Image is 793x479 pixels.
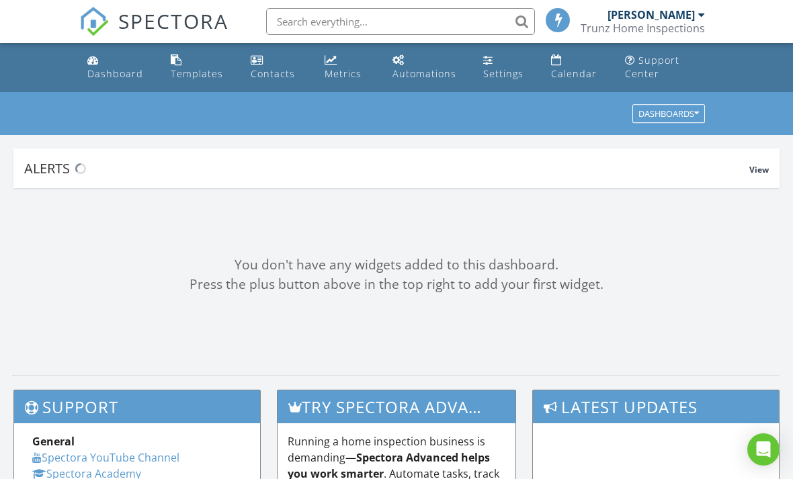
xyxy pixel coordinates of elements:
div: You don't have any widgets added to this dashboard. [13,255,780,275]
a: Support Center [620,48,711,87]
div: [PERSON_NAME] [608,8,695,21]
a: Settings [478,48,535,87]
span: SPECTORA [118,7,228,35]
a: Dashboard [82,48,155,87]
button: Dashboards [632,105,705,124]
a: Contacts [245,48,308,87]
h3: Support [14,390,260,423]
a: Automations (Basic) [387,48,467,87]
input: Search everything... [266,8,535,35]
div: Settings [483,67,524,80]
div: Press the plus button above in the top right to add your first widget. [13,275,780,294]
a: Spectora YouTube Channel [32,450,179,465]
a: SPECTORA [79,18,228,46]
a: Calendar [546,48,608,87]
div: Open Intercom Messenger [747,433,780,466]
div: Calendar [551,67,597,80]
img: The Best Home Inspection Software - Spectora [79,7,109,36]
div: Dashboards [638,110,699,119]
div: Contacts [251,67,295,80]
div: Alerts [24,159,749,177]
div: Metrics [325,67,362,80]
div: Trunz Home Inspections [581,21,705,35]
a: Templates [165,48,235,87]
div: Support Center [625,54,679,80]
h3: Try spectora advanced [DATE] [278,390,515,423]
h3: Latest Updates [533,390,779,423]
a: Metrics [319,48,376,87]
div: Templates [171,67,223,80]
span: View [749,164,769,175]
strong: General [32,434,75,449]
div: Dashboard [87,67,143,80]
div: Automations [392,67,456,80]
